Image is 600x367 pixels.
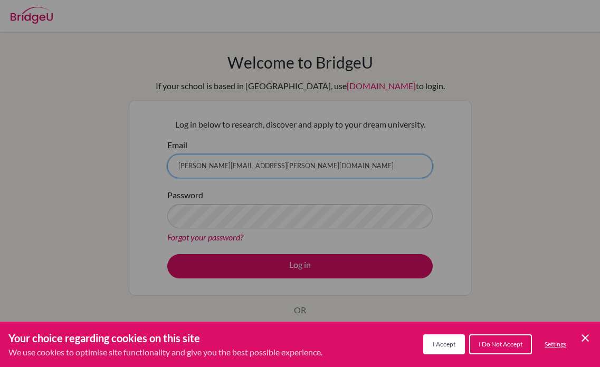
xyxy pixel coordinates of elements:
[479,340,522,348] span: I Do Not Accept
[8,330,322,346] h3: Your choice regarding cookies on this site
[545,340,566,348] span: Settings
[8,346,322,359] p: We use cookies to optimise site functionality and give you the best possible experience.
[433,340,455,348] span: I Accept
[536,335,575,353] button: Settings
[423,334,465,354] button: I Accept
[469,334,532,354] button: I Do Not Accept
[579,332,592,344] button: Save and close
